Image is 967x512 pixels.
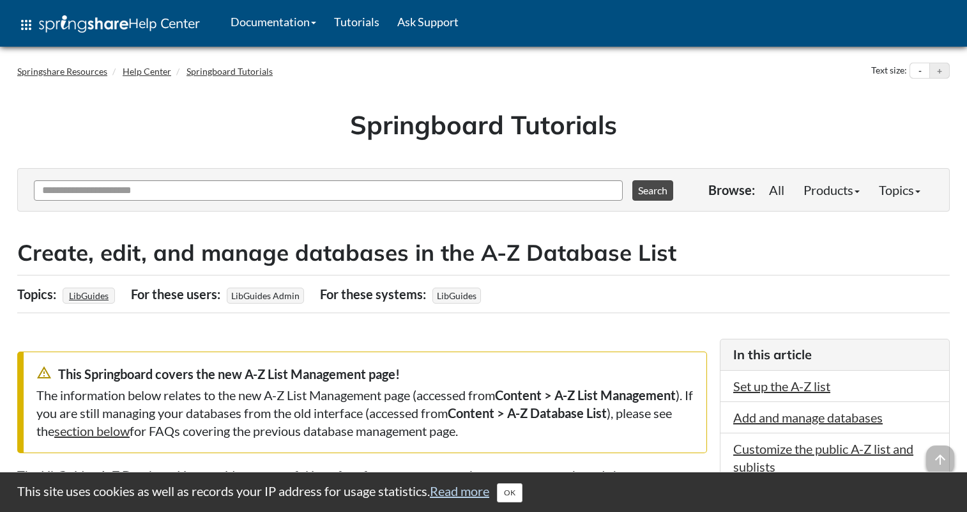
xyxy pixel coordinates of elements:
a: Springboard Tutorials [187,66,273,77]
button: Search [632,180,673,201]
a: Products [794,177,869,203]
span: warning_amber [36,365,52,380]
a: All [759,177,794,203]
button: Close [497,483,522,502]
a: Ask Support [388,6,468,38]
a: Help Center [123,66,171,77]
div: Text size: [869,63,910,79]
span: Help Center [128,15,200,31]
a: Read more [430,483,489,499]
strong: Content > A-Z Database List [448,405,607,421]
a: Add and manage databases [733,410,883,425]
div: This Springboard covers the new A-Z List Management page! [36,365,694,383]
div: For these users: [131,282,224,306]
a: LibGuides [67,286,110,305]
div: Topics: [17,282,59,306]
div: The information below relates to the new A-Z List Management page (accessed from ). If you are st... [36,386,694,440]
span: LibGuides [432,288,481,304]
button: Decrease text size [910,63,929,79]
h1: Springboard Tutorials [27,107,940,143]
h2: Create, edit, and manage databases in the A-Z Database List [17,237,950,268]
a: Springshare Resources [17,66,107,77]
div: This site uses cookies as well as records your IP address for usage statistics. [4,482,963,502]
a: section below [54,423,130,438]
strong: Content > A-Z List Management [495,387,676,403]
a: apps Help Center [10,6,209,44]
span: arrow_upward [926,446,954,474]
a: arrow_upward [926,447,954,462]
span: apps [19,17,34,33]
a: Documentation [222,6,325,38]
a: Tutorials [325,6,388,38]
div: For these systems: [320,282,429,306]
img: Springshare [39,15,128,33]
a: Customize the public A-Z list and sublists [733,441,913,474]
span: LibGuides Admin [227,288,304,304]
a: Topics [869,177,930,203]
p: Browse: [708,181,755,199]
a: Set up the A-Z list [733,378,830,394]
h3: In this article [733,346,936,364]
button: Increase text size [930,63,949,79]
